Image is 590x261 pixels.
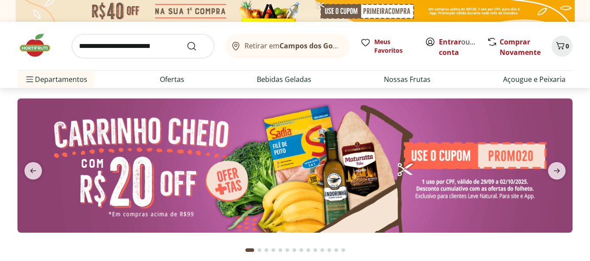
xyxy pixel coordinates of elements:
[277,240,284,261] button: Go to page 5 from fs-carousel
[439,37,461,47] a: Entrar
[439,37,487,57] a: Criar conta
[225,34,350,58] button: Retirar emCampos dos Goytacazes/[GEOGRAPHIC_DATA]
[319,240,326,261] button: Go to page 11 from fs-carousel
[503,74,566,85] a: Açougue e Peixaria
[312,240,319,261] button: Go to page 10 from fs-carousel
[257,74,311,85] a: Bebidas Geladas
[17,32,61,58] img: Hortifruti
[256,240,263,261] button: Go to page 2 from fs-carousel
[24,69,87,90] span: Departamentos
[270,240,277,261] button: Go to page 4 from fs-carousel
[186,41,207,51] button: Submit Search
[305,240,312,261] button: Go to page 9 from fs-carousel
[439,37,478,58] span: ou
[245,42,341,50] span: Retirar em
[340,240,347,261] button: Go to page 14 from fs-carousel
[17,162,49,180] button: previous
[24,69,35,90] button: Menu
[326,240,333,261] button: Go to page 12 from fs-carousel
[284,240,291,261] button: Go to page 6 from fs-carousel
[360,37,414,55] a: Meus Favoritos
[17,98,573,233] img: cupom
[374,37,414,55] span: Meus Favoritos
[333,240,340,261] button: Go to page 13 from fs-carousel
[244,240,256,261] button: Current page from fs-carousel
[566,42,569,50] span: 0
[541,162,573,180] button: next
[160,74,184,85] a: Ofertas
[263,240,270,261] button: Go to page 3 from fs-carousel
[72,34,214,58] input: search
[384,74,431,85] a: Nossas Frutas
[279,41,438,51] b: Campos dos Goytacazes/[GEOGRAPHIC_DATA]
[500,37,541,57] a: Comprar Novamente
[291,240,298,261] button: Go to page 7 from fs-carousel
[552,36,573,57] button: Carrinho
[298,240,305,261] button: Go to page 8 from fs-carousel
